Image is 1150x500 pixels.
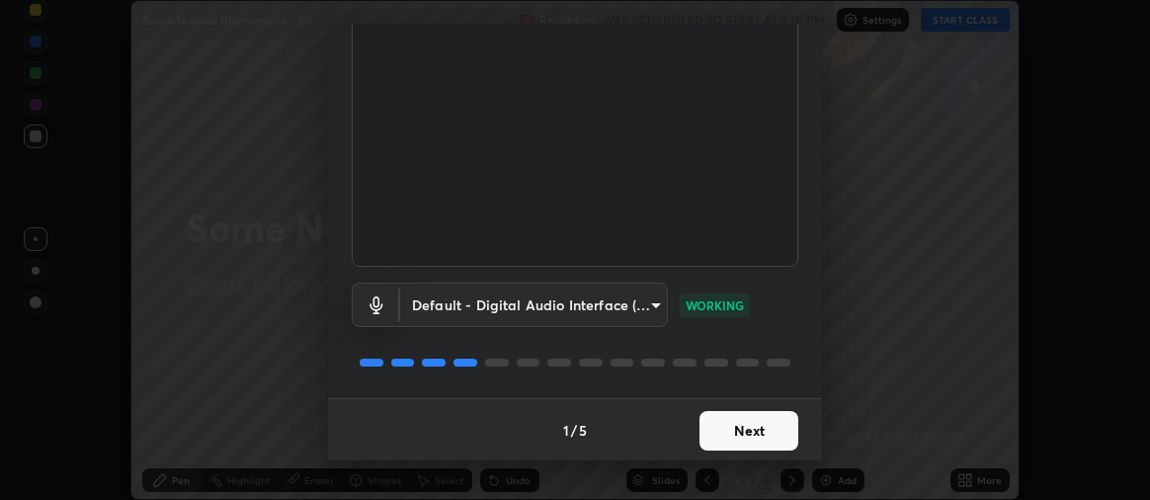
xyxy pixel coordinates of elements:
div: Cam Link 4K (0fd9:0066) [400,283,668,327]
h4: 5 [579,420,587,441]
h4: / [571,420,577,441]
h4: 1 [563,420,569,441]
p: WORKING [686,296,744,314]
button: Next [699,411,798,451]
